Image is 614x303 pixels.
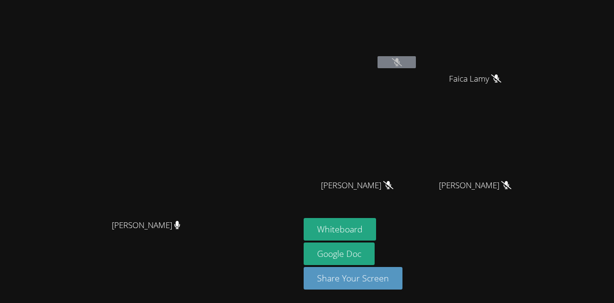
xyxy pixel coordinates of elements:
[112,218,180,232] span: [PERSON_NAME]
[304,242,375,265] a: Google Doc
[439,179,511,193] span: [PERSON_NAME]
[449,72,501,86] span: Faica Lamy
[304,218,376,241] button: Whiteboard
[304,267,402,290] button: Share Your Screen
[321,179,393,193] span: [PERSON_NAME]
